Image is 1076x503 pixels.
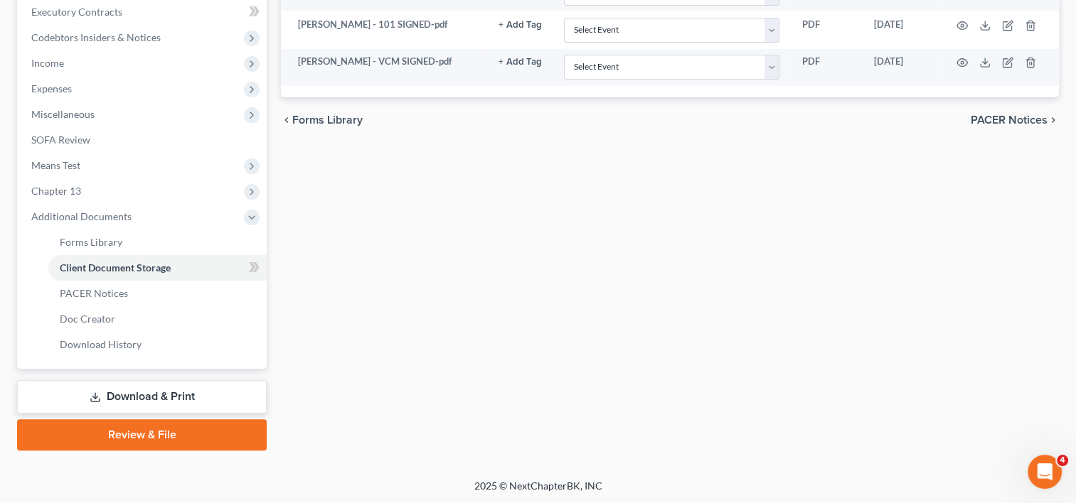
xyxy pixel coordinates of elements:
a: Doc Creator [48,306,267,332]
a: SOFA Review [20,127,267,153]
span: Miscellaneous [31,108,95,120]
span: Income [31,57,64,69]
span: Codebtors Insiders & Notices [31,31,161,43]
span: Chapter 13 [31,185,81,197]
i: chevron_right [1048,114,1059,126]
td: [PERSON_NAME] - 101 SIGNED-pdf [281,11,487,48]
button: chevron_left Forms Library [281,114,363,126]
span: PACER Notices [971,114,1048,126]
a: Download & Print [17,380,267,413]
td: PDF [791,49,863,86]
a: Client Document Storage [48,255,267,281]
button: + Add Tag [499,58,541,67]
span: Client Document Storage [60,261,171,274]
a: Review & File [17,419,267,450]
span: Means Test [31,159,80,171]
td: PDF [791,11,863,48]
td: [DATE] [863,11,939,48]
span: Expenses [31,82,72,94]
a: Download History [48,332,267,357]
span: SOFA Review [31,134,90,146]
button: + Add Tag [499,21,541,30]
span: Additional Documents [31,210,132,222]
button: PACER Notices chevron_right [971,114,1059,126]
span: PACER Notices [60,287,128,299]
i: chevron_left [281,114,292,126]
span: Doc Creator [60,313,115,325]
iframe: Intercom live chat [1028,455,1062,489]
span: Download History [60,338,142,350]
a: Forms Library [48,229,267,255]
span: Forms Library [292,114,363,126]
span: 4 [1057,455,1068,466]
td: [DATE] [863,49,939,86]
span: Executory Contracts [31,6,122,18]
a: + Add Tag [499,55,541,68]
a: PACER Notices [48,281,267,306]
span: Forms Library [60,236,122,248]
td: [PERSON_NAME] - VCM SIGNED-pdf [281,49,487,86]
a: + Add Tag [499,18,541,31]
